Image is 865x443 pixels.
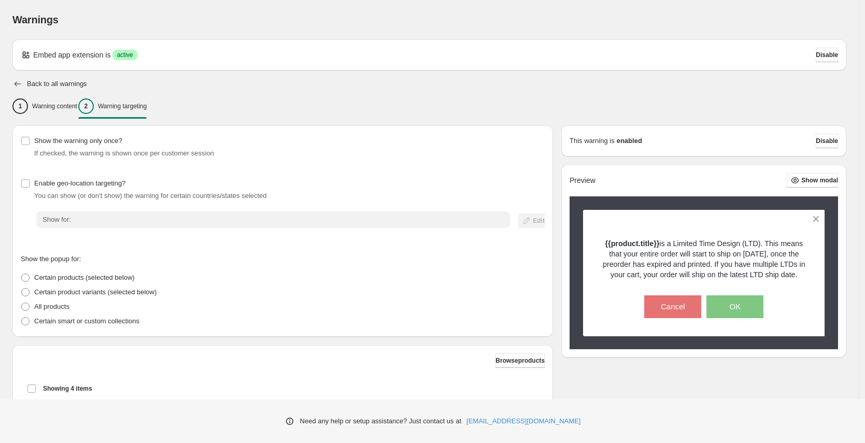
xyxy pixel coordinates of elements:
[605,239,660,248] strong: {{product.title}}
[78,98,94,114] div: 2
[27,80,87,88] h2: Back to all warnings
[644,295,701,318] button: Cancel
[617,136,642,146] strong: enabled
[706,295,763,318] button: OK
[601,238,807,280] p: is a Limited Time Design (LTD). This means that your entire order will start to ship on [DATE], o...
[43,384,92,393] span: Showing 4 items
[787,173,838,188] button: Show modal
[466,416,580,426] a: [EMAIL_ADDRESS][DOMAIN_NAME]
[42,216,71,223] span: Show for:
[34,274,135,281] span: Certain products (selected below)
[801,176,838,184] span: Show modal
[33,50,110,60] p: Embed app extension is
[21,255,81,263] span: Show the popup for:
[34,192,267,199] span: You can show (or don't show) the warning for certain countries/states selected
[117,51,133,59] span: active
[34,137,122,145] span: Show the warning only once?
[78,95,147,117] button: 2Warning targeting
[98,102,147,110] p: Warning targeting
[12,14,59,25] span: Warnings
[570,176,595,185] h2: Preview
[816,51,838,59] span: Disable
[570,136,615,146] p: This warning is
[32,102,77,110] p: Warning content
[34,302,69,312] p: All products
[12,98,28,114] div: 1
[816,48,838,62] button: Disable
[34,288,157,296] span: Certain product variants (selected below)
[816,137,838,145] span: Disable
[34,179,125,187] span: Enable geo-location targeting?
[495,353,545,368] button: Browseproducts
[816,134,838,148] button: Disable
[12,95,77,117] button: 1Warning content
[34,149,214,157] span: If checked, the warning is shown once per customer session
[495,356,545,365] span: Browse products
[34,316,139,326] p: Certain smart or custom collections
